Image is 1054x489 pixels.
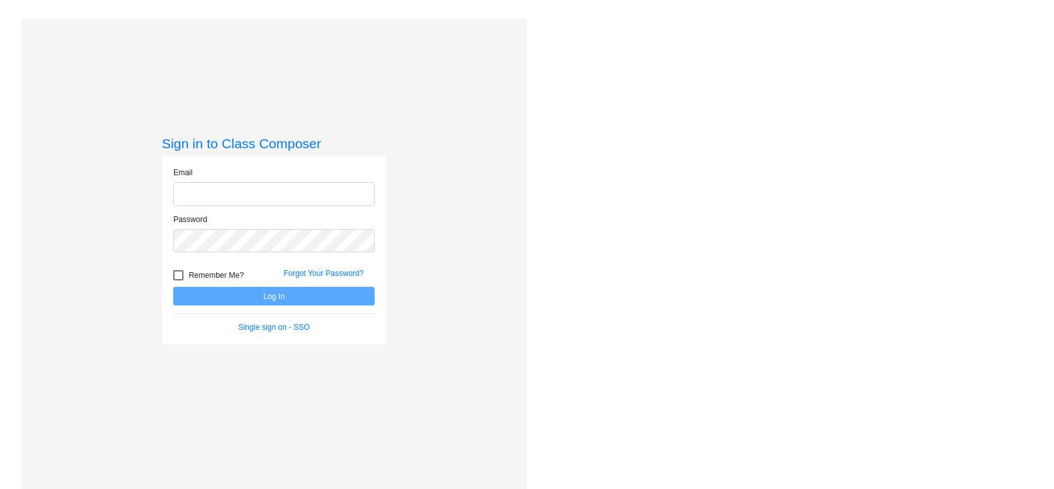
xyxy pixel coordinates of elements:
[238,323,309,332] a: Single sign on - SSO
[284,269,364,278] a: Forgot Your Password?
[173,214,207,225] label: Password
[162,135,386,151] h3: Sign in to Class Composer
[173,287,375,305] button: Log In
[189,268,244,283] span: Remember Me?
[173,167,192,178] label: Email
